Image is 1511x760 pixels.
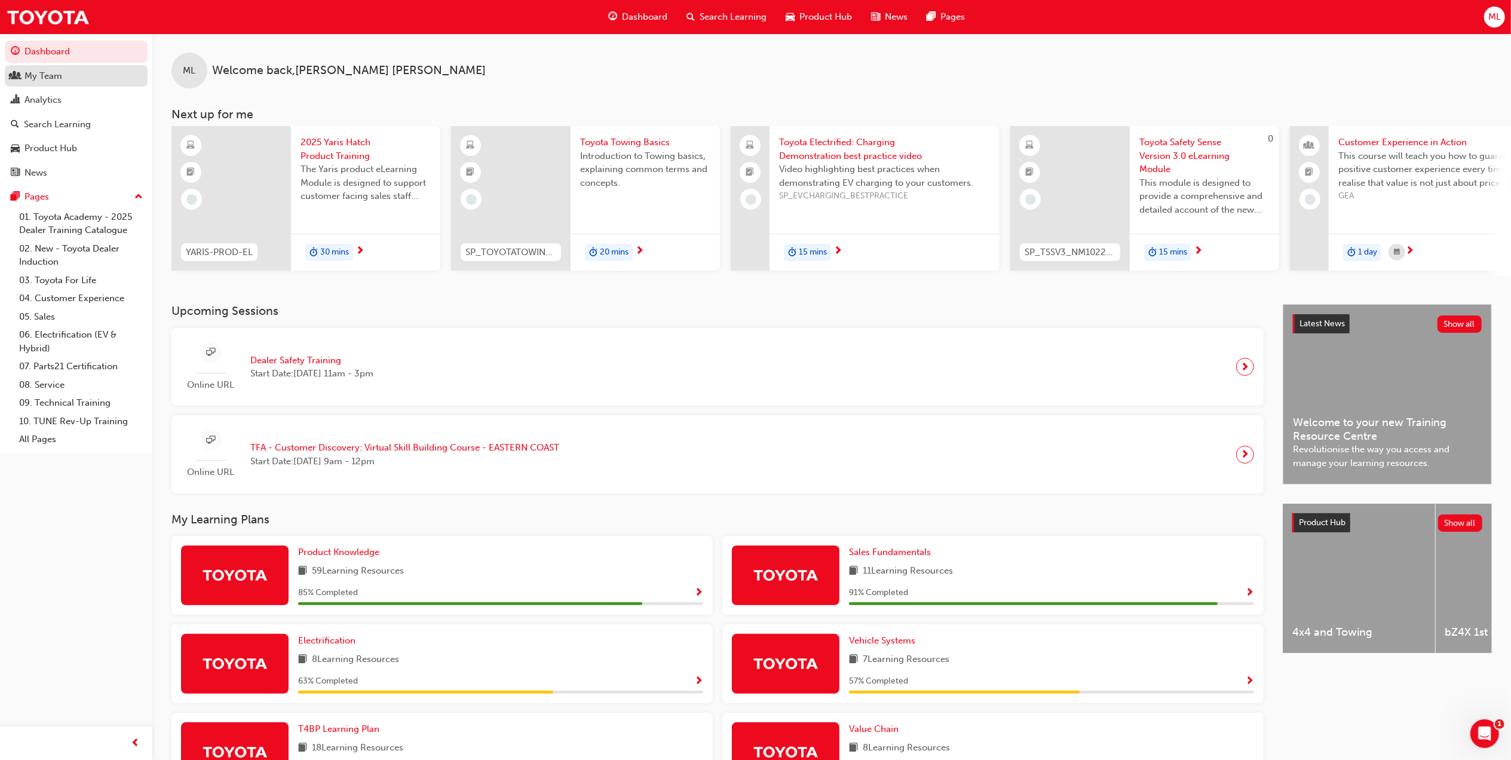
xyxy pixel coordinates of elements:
span: book-icon [849,564,858,579]
span: Welcome back , [PERSON_NAME] [PERSON_NAME] [212,64,486,78]
a: Product Knowledge [298,546,384,559]
span: Start Date: [DATE] 11am - 3pm [250,367,373,381]
h3: My Learning Plans [171,513,1264,526]
span: news-icon [11,168,20,179]
a: search-iconSearch Learning [677,5,776,29]
h3: Upcoming Sessions [171,304,1264,318]
a: pages-iconPages [917,5,974,29]
a: 10. TUNE Rev-Up Training [14,412,148,431]
a: 05. Sales [14,308,148,326]
span: 2025 Yaris Hatch Product Training [301,136,431,163]
button: Show all [1438,315,1482,333]
span: 30 mins [320,246,349,259]
span: Introduction to Towing basics, explaining common terms and concepts. [580,149,710,190]
span: 20 mins [600,246,629,259]
span: Show Progress [694,676,703,687]
button: Show all [1438,514,1483,532]
span: SP_TSSV3_NM1022_EL [1025,246,1115,259]
a: 0SP_TSSV3_NM1022_ELToyota Safety Sense Version 3.0 eLearning ModuleThis module is designed to pro... [1010,126,1279,271]
span: learningResourceType_ELEARNING-icon [187,138,195,154]
div: Search Learning [24,118,91,131]
span: search-icon [686,10,695,24]
span: pages-icon [927,10,936,24]
a: 04. Customer Experience [14,289,148,308]
span: 85 % Completed [298,586,358,600]
a: Vehicle Systems [849,634,920,648]
span: book-icon [298,741,307,756]
span: Toyota Towing Basics [580,136,710,149]
a: 03. Toyota For Life [14,271,148,290]
span: car-icon [786,10,795,24]
span: 7 Learning Resources [863,652,949,667]
a: Trak [6,4,90,30]
span: 0 [1268,133,1273,144]
span: 63 % Completed [298,675,358,688]
img: Trak [753,565,819,586]
div: Analytics [24,93,62,107]
span: booktick-icon [1305,165,1314,180]
span: Welcome to your new Training Resource Centre [1293,416,1482,443]
a: Product HubShow all [1292,513,1482,532]
span: up-icon [134,189,143,205]
span: people-icon [1305,138,1314,154]
a: 08. Service [14,376,148,394]
a: Electrification [298,634,360,648]
span: 1 [1495,719,1504,729]
a: Value Chain [849,722,903,736]
span: ML [1488,10,1501,24]
iframe: Intercom live chat [1470,719,1499,748]
span: calendar-icon [1394,245,1400,260]
span: Electrification [298,635,355,646]
span: 18 Learning Resources [312,741,403,756]
a: YARIS-PROD-EL2025 Yaris Hatch Product TrainingThe Yaris product eLearning Module is designed to s... [171,126,440,271]
span: Latest News [1299,318,1345,329]
span: Toyota Electrified: Charging Demonstration best practice video [779,136,990,163]
span: book-icon [849,652,858,667]
button: ML [1484,7,1505,27]
a: 01. Toyota Academy - 2025 Dealer Training Catalogue [14,208,148,240]
span: guage-icon [608,10,617,24]
span: 15 mins [1159,246,1187,259]
span: 1 day [1358,246,1377,259]
span: Dashboard [622,10,667,24]
span: 11 Learning Resources [863,564,953,579]
span: News [885,10,908,24]
div: Product Hub [24,142,77,155]
a: guage-iconDashboard [599,5,677,29]
span: 8 Learning Resources [863,741,950,756]
button: DashboardMy TeamAnalyticsSearch LearningProduct HubNews [5,38,148,186]
span: next-icon [355,246,364,257]
span: search-icon [11,119,19,130]
span: booktick-icon [187,165,195,180]
a: Online URLTFA - Customer Discovery: Virtual Skill Building Course - EASTERN COASTStart Date:[DATE... [181,425,1254,484]
a: 06. Electrification (EV & Hybrid) [14,326,148,357]
span: Show Progress [694,588,703,599]
span: Search Learning [700,10,767,24]
span: Revolutionise the way you access and manage your learning resources. [1293,443,1482,470]
button: Show Progress [694,586,703,600]
span: 4x4 and Towing [1292,626,1426,639]
span: Product Hub [799,10,852,24]
a: Analytics [5,89,148,111]
span: laptop-icon [746,138,755,154]
span: 15 mins [799,246,827,259]
a: My Team [5,65,148,87]
span: next-icon [1241,358,1250,375]
span: Value Chain [849,724,899,734]
a: Toyota Electrified: Charging Demonstration best practice videoVideo highlighting best practices w... [731,126,1000,271]
span: Dealer Safety Training [250,354,373,367]
span: SP_EVCHARGING_BESTPRACTICE [779,189,990,203]
span: learningRecordVerb_NONE-icon [466,194,477,205]
a: car-iconProduct Hub [776,5,862,29]
span: learningRecordVerb_NONE-icon [1305,194,1316,205]
span: learningResourceType_ELEARNING-icon [1026,138,1034,154]
span: 8 Learning Resources [312,652,399,667]
span: duration-icon [589,245,597,261]
span: Show Progress [1245,588,1254,599]
span: Video highlighting best practices when demonstrating EV charging to your customers. [779,163,990,189]
span: learningResourceType_ELEARNING-icon [467,138,475,154]
span: next-icon [1405,246,1414,257]
span: Product Hub [1299,517,1346,528]
span: Online URL [181,378,241,392]
span: guage-icon [11,47,20,57]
